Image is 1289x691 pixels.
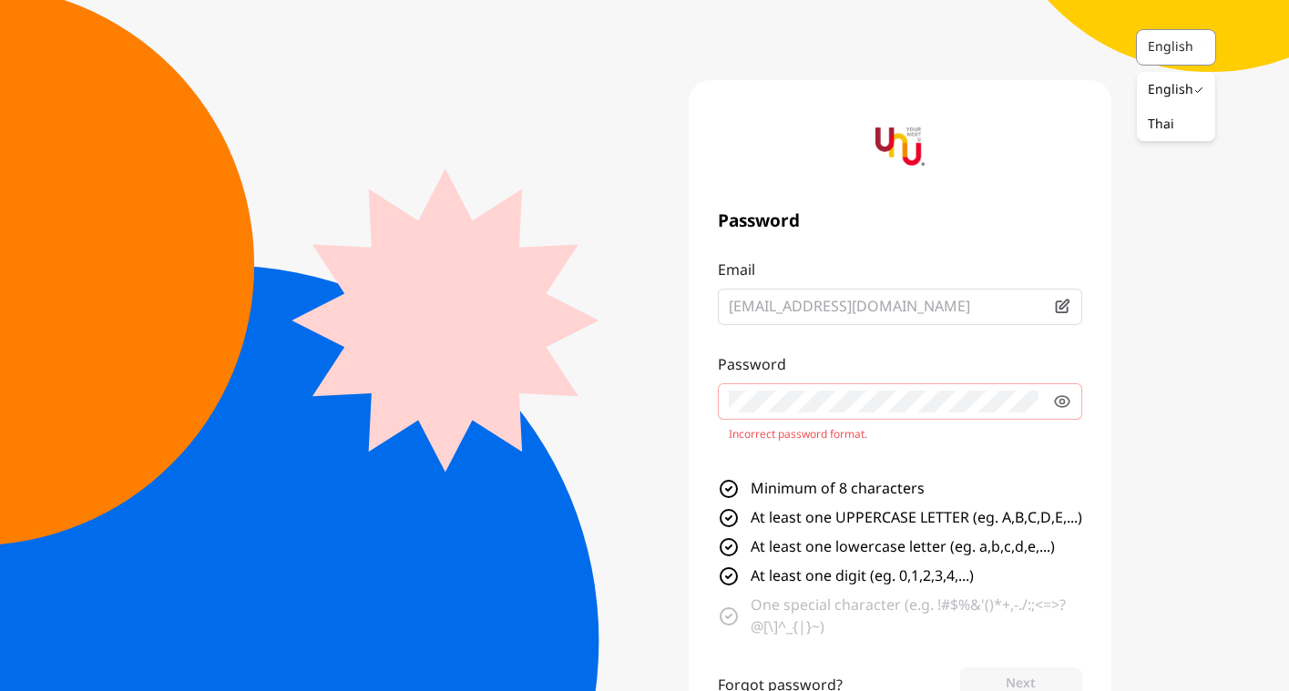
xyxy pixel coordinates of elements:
span: At least one lowercase letter (eg. a,b,c,d,e,...) [751,536,1055,558]
input: Email [729,296,1038,318]
img: yournextu-logo-vertical-compact-v2.png [875,122,925,171]
p: Email [718,259,1082,281]
span: Minimum of 8 characters [751,478,925,500]
span: One special character (e.g. !#$%&'()*+,-./:;<=>?@[\]^_{|}~) [751,594,1082,638]
p: Incorrect password format. [729,427,1071,442]
p: Password [718,354,1082,376]
span: At least one UPPERCASE LETTER (eg. A,B,C,D,E,...) [751,507,1082,529]
div: Thai [1148,116,1174,134]
div: English [1148,81,1193,99]
div: English [1148,38,1199,56]
span: At least one digit (eg. 0,1,2,3,4,...) [751,565,974,587]
span: Password [718,211,1082,232]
